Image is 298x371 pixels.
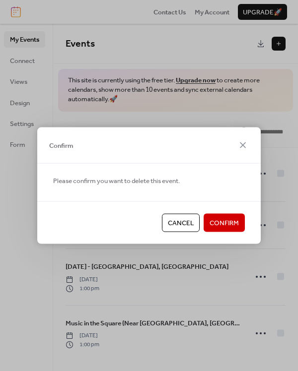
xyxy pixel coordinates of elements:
span: Please confirm you want to delete this event. [53,176,180,186]
span: Cancel [168,218,194,228]
span: Confirm [210,218,239,228]
button: Cancel [162,214,200,232]
span: Confirm [49,140,74,150]
button: Confirm [204,214,245,232]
